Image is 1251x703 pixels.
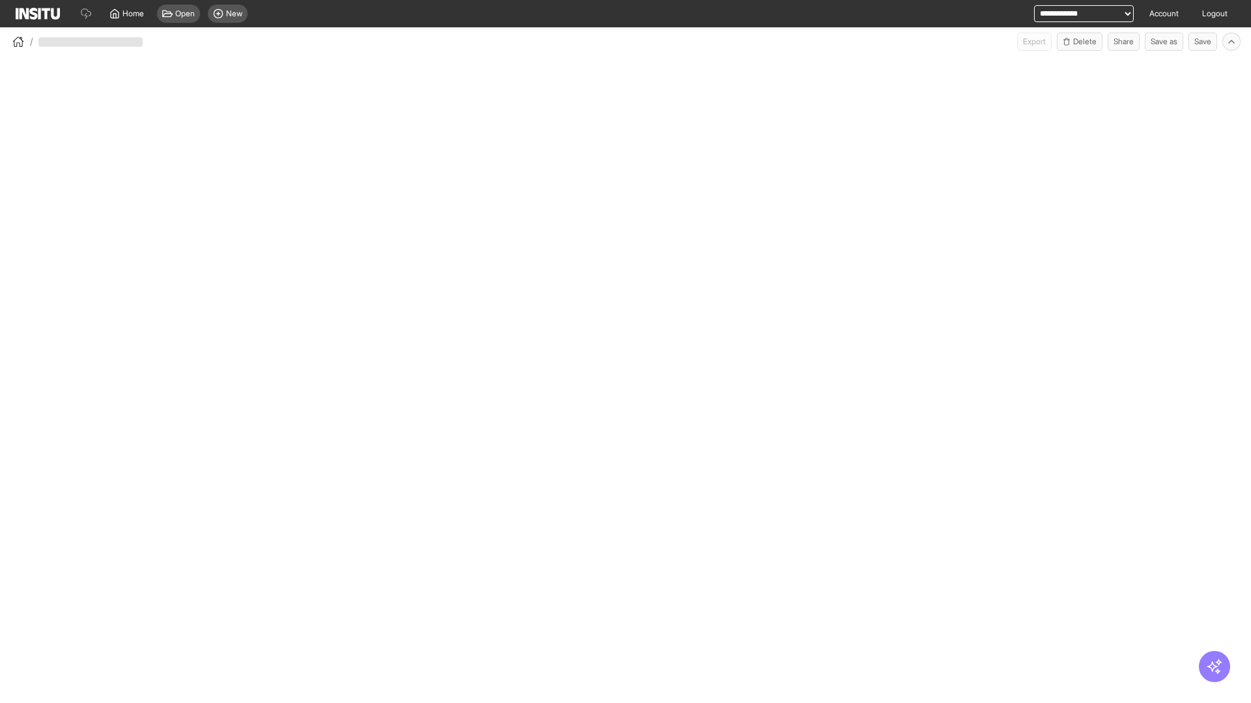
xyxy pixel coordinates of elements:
[1145,33,1183,51] button: Save as
[30,35,33,48] span: /
[10,34,33,49] button: /
[175,8,195,19] span: Open
[16,8,60,20] img: Logo
[226,8,242,19] span: New
[1057,33,1102,51] button: Delete
[1017,33,1052,51] button: Export
[1108,33,1140,51] button: Share
[1188,33,1217,51] button: Save
[122,8,144,19] span: Home
[1017,33,1052,51] span: Can currently only export from Insights reports.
